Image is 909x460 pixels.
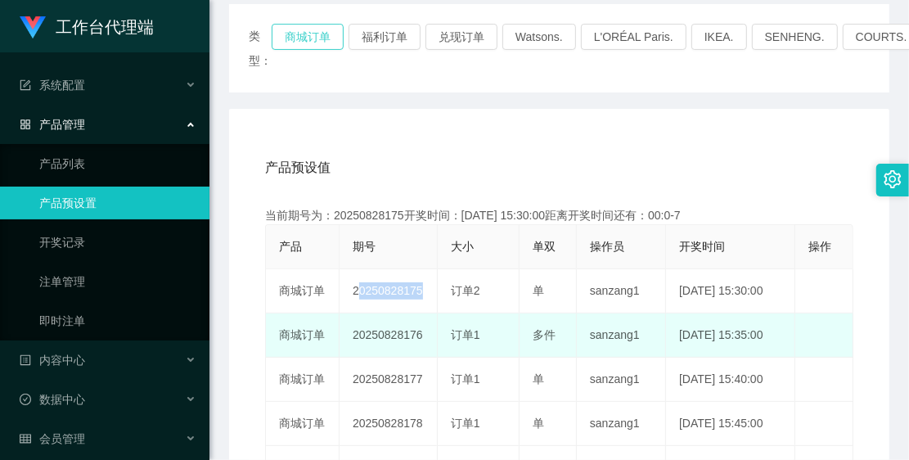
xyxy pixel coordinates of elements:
[340,358,438,402] td: 20250828177
[451,240,474,253] span: 大小
[39,147,196,180] a: 产品列表
[39,226,196,259] a: 开奖记录
[666,358,795,402] td: [DATE] 15:40:00
[353,240,376,253] span: 期号
[39,304,196,337] a: 即时注单
[577,313,666,358] td: sanzang1
[349,24,421,50] button: 福利订单
[20,432,85,445] span: 会员管理
[39,187,196,219] a: 产品预设置
[679,240,725,253] span: 开奖时间
[451,328,480,341] span: 订单1
[533,328,556,341] span: 多件
[266,402,340,446] td: 商城订单
[20,79,31,91] i: 图标: form
[577,402,666,446] td: sanzang1
[279,240,302,253] span: 产品
[533,284,544,297] span: 单
[451,417,480,430] span: 订单1
[590,240,624,253] span: 操作员
[451,372,480,386] span: 订单1
[581,24,686,50] button: L'ORÉAL Paris.
[425,24,497,50] button: 兑现订单
[20,20,154,33] a: 工作台代理端
[666,269,795,313] td: [DATE] 15:30:00
[20,394,31,405] i: 图标: check-circle-o
[884,170,902,188] i: 图标: setting
[272,24,344,50] button: 商城订单
[502,24,576,50] button: Watsons.
[20,119,31,130] i: 图标: appstore-o
[20,118,85,131] span: 产品管理
[265,207,853,224] div: 当前期号为：20250828175开奖时间：[DATE] 15:30:00距离开奖时间还有：00:0-7
[20,79,85,92] span: 系统配置
[340,402,438,446] td: 20250828178
[266,313,340,358] td: 商城订单
[20,354,85,367] span: 内容中心
[20,433,31,444] i: 图标: table
[691,24,747,50] button: IKEA.
[666,313,795,358] td: [DATE] 15:35:00
[808,240,831,253] span: 操作
[533,372,544,386] span: 单
[265,158,331,178] span: 产品预设值
[20,354,31,366] i: 图标: profile
[577,358,666,402] td: sanzang1
[533,240,556,253] span: 单双
[56,1,154,53] h1: 工作台代理端
[340,313,438,358] td: 20250828176
[752,24,838,50] button: SENHENG.
[39,265,196,298] a: 注单管理
[666,402,795,446] td: [DATE] 15:45:00
[20,393,85,406] span: 数据中心
[249,24,272,73] span: 类型：
[577,269,666,313] td: sanzang1
[451,284,480,297] span: 订单2
[20,16,46,39] img: logo.9652507e.png
[340,269,438,313] td: 20250828175
[266,269,340,313] td: 商城订单
[533,417,544,430] span: 单
[266,358,340,402] td: 商城订单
